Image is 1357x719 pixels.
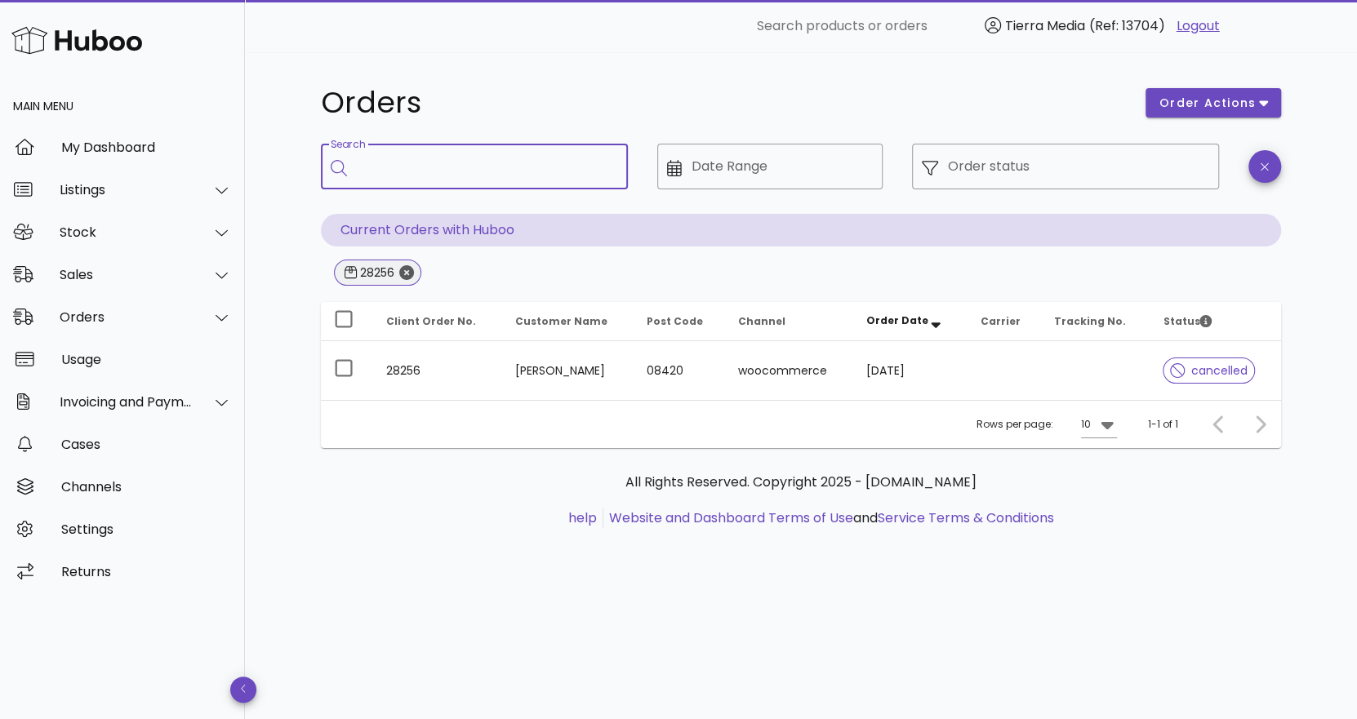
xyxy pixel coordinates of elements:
span: Tracking No. [1054,314,1126,328]
div: 1-1 of 1 [1148,417,1178,432]
a: Service Terms & Conditions [878,508,1054,527]
button: Close [399,265,414,280]
div: Orders [60,309,193,325]
li: and [603,508,1054,528]
th: Carrier [968,302,1041,341]
span: Status [1163,314,1212,328]
img: Huboo Logo [11,23,142,58]
div: Rows per page: [977,401,1117,448]
div: 10 [1081,417,1091,432]
span: Tierra Media [1005,16,1085,35]
div: My Dashboard [61,140,232,155]
p: Current Orders with Huboo [321,214,1281,246]
a: Logout [1177,16,1220,36]
th: Tracking No. [1041,302,1150,341]
span: Post Code [647,314,703,328]
div: Usage [61,352,232,367]
th: Status [1150,302,1281,341]
span: (Ref: 13704) [1089,16,1165,35]
td: woocommerce [725,341,853,400]
th: Post Code [634,302,725,341]
div: 28256 [357,264,394,281]
span: Client Order No. [386,314,476,328]
a: Website and Dashboard Terms of Use [609,508,853,527]
span: Order Date [866,313,928,327]
div: Invoicing and Payments [60,394,193,410]
span: order actions [1159,95,1257,112]
span: Channel [738,314,785,328]
span: Customer Name [515,314,607,328]
a: help [568,508,597,527]
div: Listings [60,182,193,198]
span: cancelled [1170,365,1248,376]
h1: Orders [321,88,1126,118]
td: 08420 [634,341,725,400]
div: Returns [61,564,232,579]
div: Cases [61,437,232,452]
th: Order Date: Sorted descending. Activate to remove sorting. [853,302,968,341]
td: [PERSON_NAME] [502,341,634,400]
div: Stock [60,224,193,240]
div: Settings [61,521,232,537]
div: 10Rows per page: [1081,411,1117,437]
button: order actions [1146,88,1281,118]
td: [DATE] [853,341,968,400]
label: Search [331,139,365,151]
td: 28256 [373,341,502,400]
span: Carrier [981,314,1021,328]
div: Sales [60,267,193,282]
th: Channel [725,302,853,341]
th: Customer Name [502,302,634,341]
div: Channels [61,479,232,495]
p: All Rights Reserved. Copyright 2025 - [DOMAIN_NAME] [334,473,1268,492]
th: Client Order No. [373,302,502,341]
